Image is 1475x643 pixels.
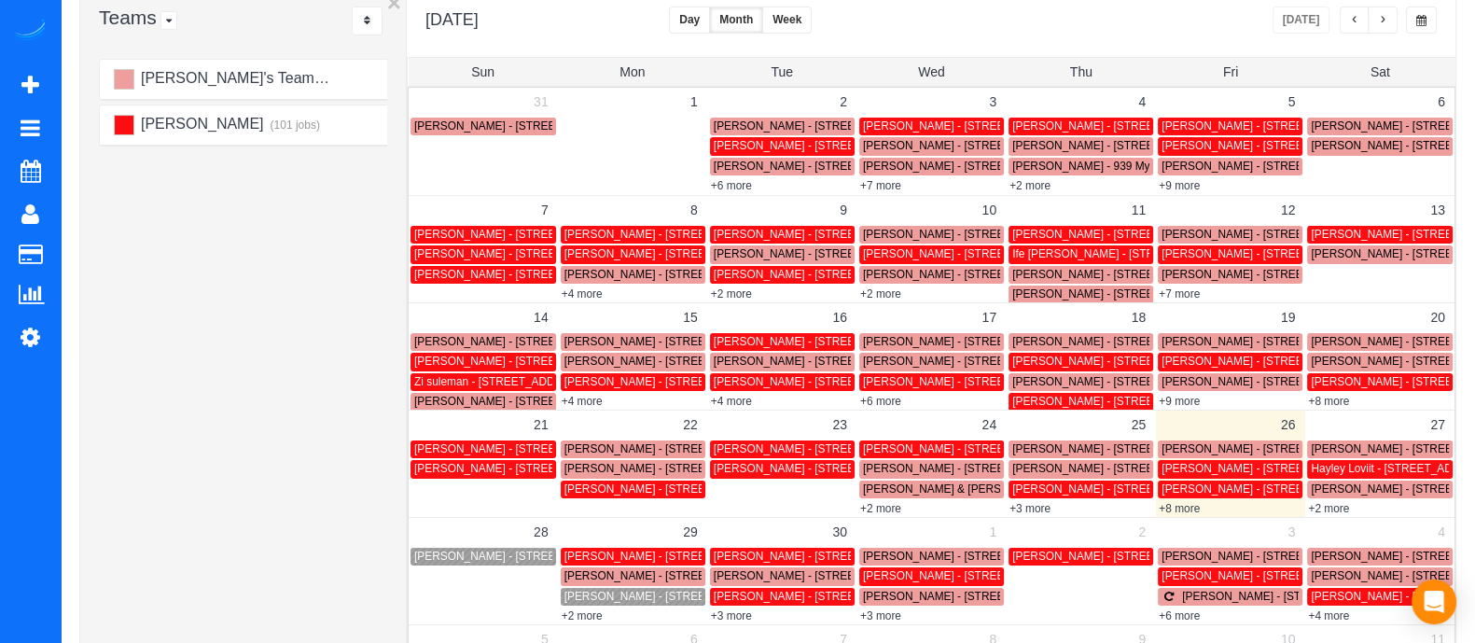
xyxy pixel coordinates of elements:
a: +2 more [711,287,752,301]
span: Sat [1371,64,1390,79]
a: 12 [1272,196,1305,224]
span: [PERSON_NAME] - [STREET_ADDRESS] [1162,139,1372,152]
span: [PERSON_NAME] - [STREET_ADDRESS][PERSON_NAME][PERSON_NAME] [1012,139,1406,152]
span: [PERSON_NAME] - [STREET_ADDRESS][PERSON_NAME] [1012,287,1315,301]
span: [PERSON_NAME] - 939 Mytel [STREET_ADDRESS] [1012,160,1274,173]
span: [PERSON_NAME] - [STREET_ADDRESS][PERSON_NAME] [1012,335,1315,348]
a: 29 [674,518,707,546]
div: Open Intercom Messenger [1412,580,1456,624]
span: [PERSON_NAME] - [STREET_ADDRESS][PERSON_NAME] [1162,247,1464,260]
a: 5 [1279,88,1305,116]
span: [PERSON_NAME] - [STREET_ADDRESS][PERSON_NAME] Sw, [GEOGRAPHIC_DATA] [414,247,856,260]
button: Week [762,7,812,34]
small: (101 jobs) [268,119,320,132]
a: 7 [532,196,558,224]
a: +4 more [562,287,603,301]
a: +3 more [860,609,901,622]
span: [PERSON_NAME] - [STREET_ADDRESS] [1012,268,1223,281]
span: [PERSON_NAME] - [STREET_ADDRESS] [863,590,1074,603]
a: 19 [1272,303,1305,331]
a: +4 more [1308,609,1349,622]
span: [PERSON_NAME] - [STREET_ADDRESS] [1162,482,1372,496]
button: [DATE] [1273,7,1330,34]
a: 21 [524,411,558,439]
span: Tue [771,64,793,79]
span: [PERSON_NAME] - [STREET_ADDRESS] [863,550,1074,563]
span: [PERSON_NAME] - [STREET_ADDRESS] [863,160,1074,173]
h2: [DATE] [425,7,479,30]
span: [PERSON_NAME] - [STREET_ADDRESS] [564,268,775,281]
a: +6 more [711,179,752,192]
span: [PERSON_NAME] - [STREET_ADDRESS] [1162,335,1372,348]
a: 30 [823,518,856,546]
a: +2 more [860,502,901,515]
span: [PERSON_NAME] - [STREET_ADDRESS] Se, Marietta, GA 30067 [863,268,1192,281]
a: +2 more [1009,179,1051,192]
a: +7 more [860,179,901,192]
span: [PERSON_NAME] - [STREET_ADDRESS] [1012,462,1223,475]
span: [PERSON_NAME] - [STREET_ADDRESS] [1162,569,1372,582]
span: [PERSON_NAME] - [STREET_ADDRESS][PERSON_NAME] [564,375,867,388]
a: 9 [830,196,856,224]
span: [PERSON_NAME] - [STREET_ADDRESS][PERSON_NAME] [714,247,1016,260]
a: 3 [1279,518,1305,546]
span: [PERSON_NAME] - [STREET_ADDRESS] [414,268,625,281]
span: [PERSON_NAME] - [STREET_ADDRESS][PERSON_NAME] [564,335,867,348]
span: [PERSON_NAME] - [STREET_ADDRESS] [863,442,1074,455]
span: [PERSON_NAME] - [STREET_ADDRESS][PERSON_NAME] [1012,375,1315,388]
span: Teams [99,7,157,28]
a: 16 [823,303,856,331]
a: +8 more [1308,395,1349,408]
span: [PERSON_NAME] - [STREET_ADDRESS] [714,228,925,241]
span: [PERSON_NAME] - [STREET_ADDRESS] [714,335,925,348]
a: 3 [980,88,1006,116]
a: 15 [674,303,707,331]
button: Month [709,7,763,34]
a: 27 [1421,411,1454,439]
span: [PERSON_NAME] - [STREET_ADDRESS] [1162,228,1372,241]
span: [PERSON_NAME] - [STREET_ADDRESS] [1012,550,1223,563]
a: 1 [980,518,1006,546]
span: Ife [PERSON_NAME] - [STREET_ADDRESS] [1012,247,1239,260]
a: 20 [1421,303,1454,331]
a: +4 more [711,395,752,408]
span: Wed [918,64,945,79]
a: 6 [1428,88,1454,116]
span: [PERSON_NAME] - [STREET_ADDRESS] [863,247,1074,260]
span: [PERSON_NAME]'s Team [138,70,313,86]
a: +2 more [1308,502,1349,515]
span: [PERSON_NAME] - [STREET_ADDRESS] [863,335,1074,348]
a: +3 more [1009,502,1051,515]
span: [PERSON_NAME] - [STREET_ADDRESS] [414,119,625,133]
a: 22 [674,411,707,439]
span: [PERSON_NAME] - [STREET_ADDRESS][PERSON_NAME] [564,482,867,496]
div: ... [352,7,383,35]
span: [PERSON_NAME] - [STREET_ADDRESS][PERSON_NAME] [414,335,717,348]
span: Mon [619,64,645,79]
a: +9 more [1159,179,1200,192]
span: [PERSON_NAME] - [STREET_ADDRESS][PERSON_NAME] [1162,355,1464,368]
span: [PERSON_NAME] - [STREET_ADDRESS] [1012,228,1223,241]
span: [PERSON_NAME] - [STREET_ADDRESS][PERSON_NAME] [1162,160,1464,173]
span: [PERSON_NAME] - [STREET_ADDRESS] [714,569,925,582]
span: Fri [1223,64,1238,79]
span: [PERSON_NAME] - [STREET_ADDRESS] [863,375,1074,388]
span: [PERSON_NAME] - [STREET_ADDRESS] [714,139,925,152]
span: [PERSON_NAME] - [STREET_ADDRESS][PERSON_NAME][PERSON_NAME] [564,247,958,260]
button: Day [669,7,710,34]
a: 31 [524,88,558,116]
span: [PERSON_NAME] - [STREET_ADDRESS] [863,462,1074,475]
a: Automaid Logo [11,19,49,45]
span: [PERSON_NAME] - [STREET_ADDRESS] [564,569,775,582]
span: [PERSON_NAME] - [STREET_ADDRESS][PERSON_NAME] [414,442,717,455]
a: 18 [1122,303,1156,331]
a: +3 more [711,609,752,622]
span: [PERSON_NAME] - [STREET_ADDRESS] [414,550,625,563]
a: +6 more [860,395,901,408]
span: [PERSON_NAME] - [STREET_ADDRESS] [1012,482,1223,496]
span: Sun [471,64,494,79]
span: Thu [1070,64,1092,79]
span: [PERSON_NAME] - [STREET_ADDRESS] [564,355,775,368]
span: [PERSON_NAME] - [STREET_ADDRESS] [714,375,925,388]
span: [PERSON_NAME] - [STREET_ADDRESS] [414,462,625,475]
